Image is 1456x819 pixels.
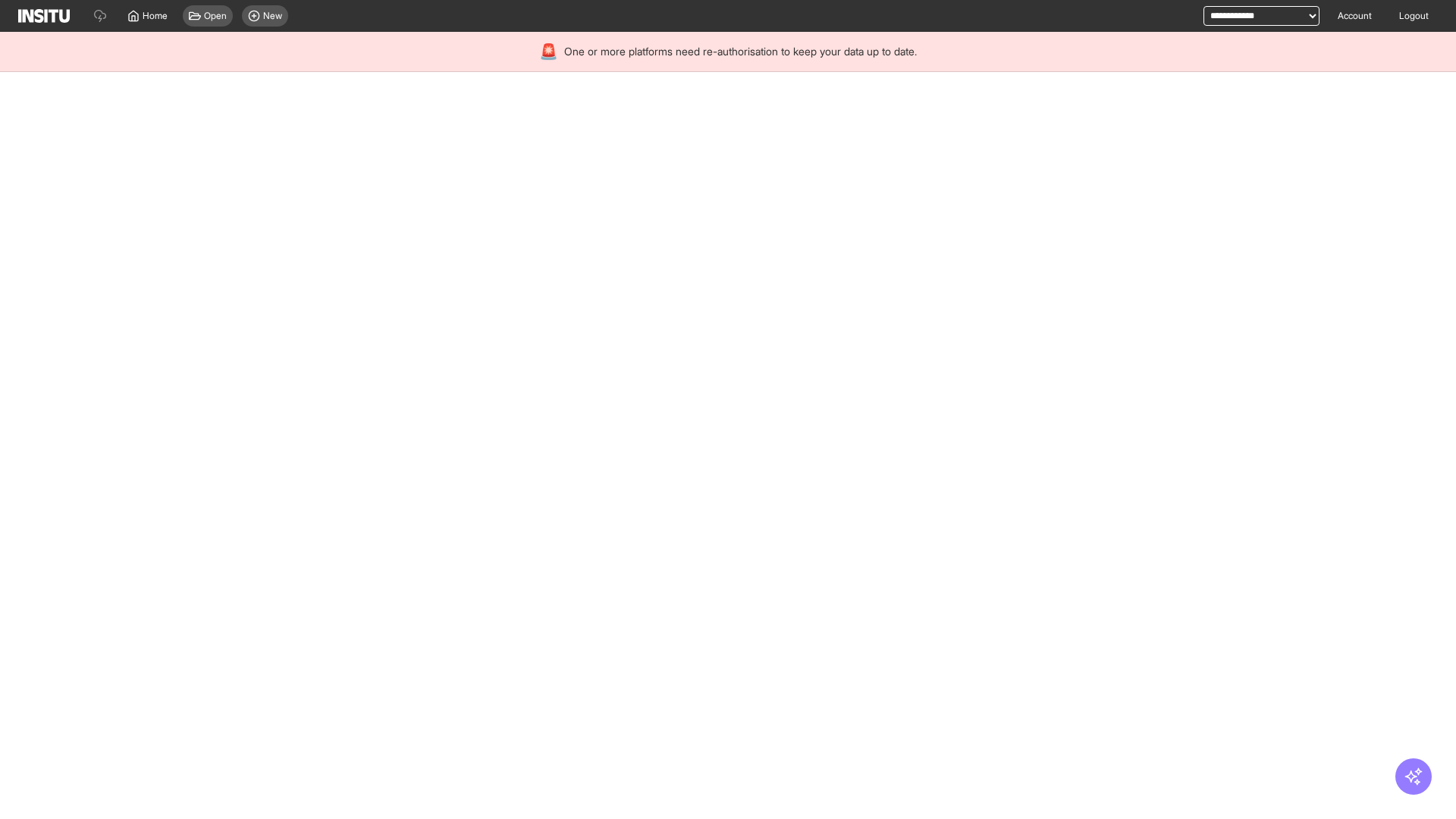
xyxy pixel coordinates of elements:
[204,10,227,22] span: Open
[263,10,282,22] span: New
[539,41,558,62] div: 🚨
[564,44,917,59] span: One or more platforms need re-authorisation to keep your data up to date.
[143,10,168,22] span: Home
[18,9,70,23] img: Logo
